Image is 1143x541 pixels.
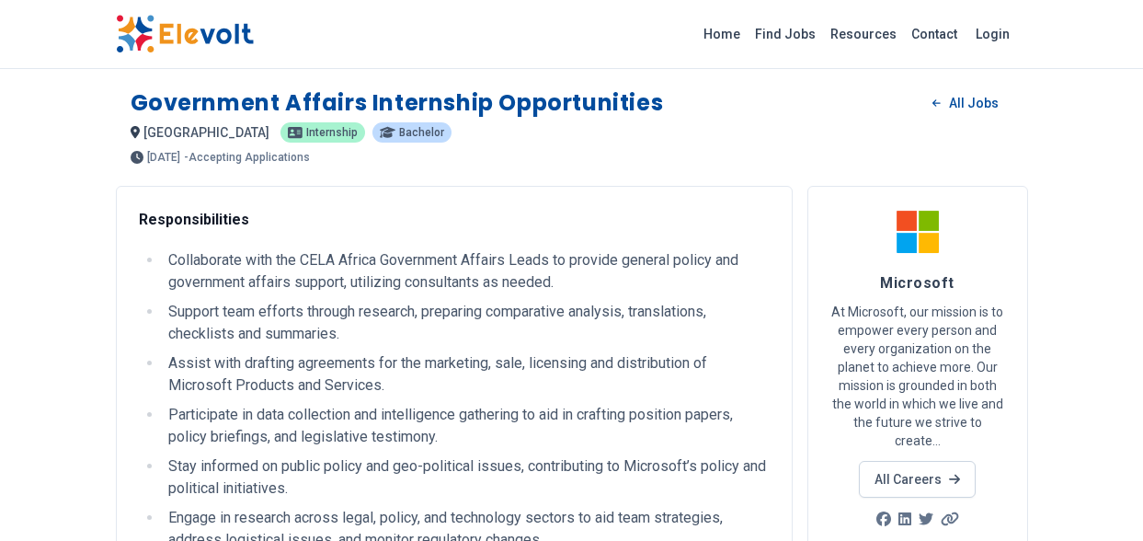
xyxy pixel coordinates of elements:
a: Resources [823,19,904,49]
span: Bachelor [399,127,444,138]
span: [GEOGRAPHIC_DATA] [143,125,269,140]
li: Participate in data collection and intelligence gathering to aid in crafting position papers, pol... [163,404,770,448]
span: internship [306,127,358,138]
a: Find Jobs [748,19,823,49]
p: At Microsoft, our mission is to empower every person and every organization on the planet to achi... [830,303,1005,450]
a: Login [965,16,1021,52]
span: [DATE] [147,152,180,163]
img: Microsoft [895,209,941,255]
span: Microsoft [880,274,954,292]
h1: Government Affairs Internship Opportunities [131,88,664,118]
li: Collaborate with the CELA Africa Government Affairs Leads to provide general policy and governmen... [163,249,770,294]
a: Home [696,19,748,49]
li: Assist with drafting agreements for the marketing, sale, licensing and distribution of Microsoft ... [163,352,770,397]
p: - Accepting Applications [184,152,310,163]
li: Support team efforts through research, preparing comparative analysis, translations, checklists a... [163,301,770,345]
img: Elevolt [116,15,254,53]
a: All Careers [859,461,976,498]
a: Contact [904,19,965,49]
a: All Jobs [918,89,1012,117]
li: Stay informed on public policy and geo-political issues, contributing to Microsoft’s policy and p... [163,455,770,500]
strong: Responsibilities [139,211,249,228]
